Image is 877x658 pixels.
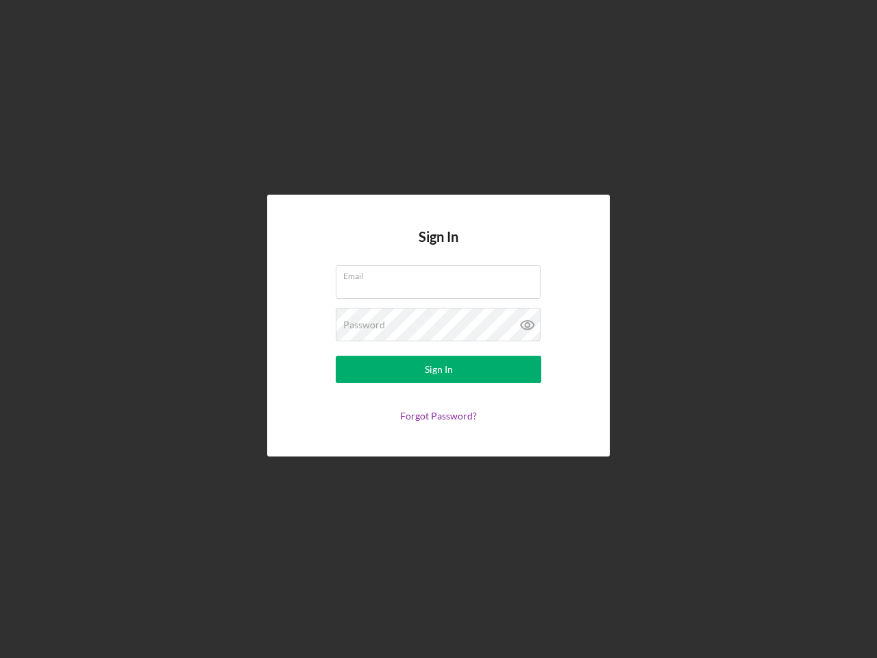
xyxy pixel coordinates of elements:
[425,356,453,383] div: Sign In
[343,319,385,330] label: Password
[400,410,477,422] a: Forgot Password?
[343,266,541,281] label: Email
[336,356,541,383] button: Sign In
[419,229,458,265] h4: Sign In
